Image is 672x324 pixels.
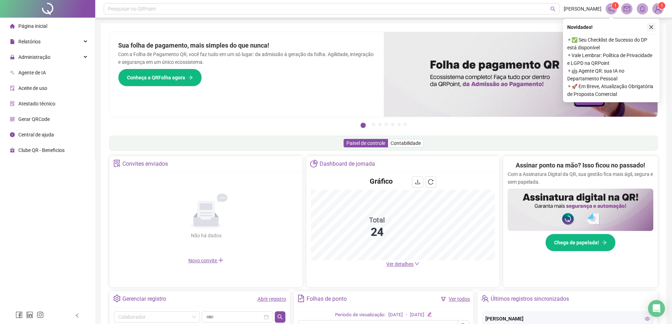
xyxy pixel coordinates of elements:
[567,67,655,82] span: ⚬ 🤖 Agente QR: sua IA no Departamento Pessoal
[485,315,650,323] div: [PERSON_NAME]
[428,179,434,185] span: reload
[18,101,55,106] span: Atestado técnico
[449,296,470,302] a: Ver todos
[372,123,375,126] button: 2
[658,2,665,9] sup: Atualize o seu contato no menu Meus Dados
[320,158,375,170] div: Dashboard de jornada
[614,3,617,8] span: 1
[481,295,489,302] span: team
[391,123,394,126] button: 5
[10,101,15,106] span: solution
[567,36,655,51] span: ⚬ ✅ Seu Checklist de Sucesso do DP está disponível
[10,132,15,137] span: info-circle
[18,23,47,29] span: Página inicial
[10,55,15,60] span: lock
[378,123,382,126] button: 3
[385,123,388,126] button: 4
[441,297,446,301] span: filter
[414,261,419,266] span: down
[335,311,386,319] div: Período de visualização:
[645,316,650,321] span: eye
[18,132,54,137] span: Central de ajuda
[386,261,413,267] span: Ver detalhes
[307,293,347,305] div: Folhas de ponto
[18,39,41,44] span: Relatórios
[113,295,121,302] span: setting
[188,75,193,80] span: arrow-right
[26,311,33,318] span: linkedin
[18,70,46,75] span: Agente de IA
[310,160,317,167] span: pie-chart
[545,234,616,251] button: Chega de papelada!
[113,160,121,167] span: solution
[75,313,80,318] span: left
[370,176,393,186] h4: Gráfico
[567,23,593,31] span: Novidades !
[612,2,619,9] sup: 1
[384,32,658,117] img: banner%2F8d14a306-6205-4263-8e5b-06e9a85ad873.png
[388,311,403,319] div: [DATE]
[661,3,663,8] span: 1
[118,41,375,50] h2: Sua folha de pagamento, mais simples do que nunca!
[18,54,50,60] span: Administração
[397,123,401,126] button: 6
[649,25,654,30] span: close
[277,314,283,320] span: search
[118,69,202,86] button: Conheça a QRFolha agora
[406,311,407,319] div: -
[10,148,15,153] span: gift
[564,5,601,13] span: [PERSON_NAME]
[346,140,385,146] span: Painel de controle
[188,258,224,263] span: Novo convite
[218,257,224,263] span: plus
[37,311,44,318] span: instagram
[508,189,653,231] img: banner%2F02c71560-61a6-44d4-94b9-c8ab97240462.png
[386,261,419,267] a: Ver detalhes down
[391,140,421,146] span: Contabilidade
[127,74,185,81] span: Conheça a QRFolha agora
[174,232,238,239] div: Não há dados
[653,4,663,14] img: 82411
[648,300,665,317] div: Open Intercom Messenger
[10,24,15,29] span: home
[554,239,599,246] span: Chega de papelada!
[639,6,646,12] span: bell
[608,6,615,12] span: notification
[18,147,65,153] span: Clube QR - Beneficios
[122,293,166,305] div: Gerenciar registro
[410,311,424,319] div: [DATE]
[118,50,375,66] p: Com a Folha de Pagamento QR, você faz tudo em um só lugar: da admissão à geração da folha. Agilid...
[18,85,47,91] span: Aceite de uso
[415,179,420,185] span: download
[491,293,569,305] div: Últimos registros sincronizados
[16,311,23,318] span: facebook
[122,158,168,170] div: Convites enviados
[567,82,655,98] span: ⚬ 🚀 Em Breve, Atualização Obrigatória de Proposta Comercial
[427,312,432,317] span: edit
[508,170,653,186] p: Com a Assinatura Digital da QR, sua gestão fica mais ágil, segura e sem papelada.
[361,123,366,128] button: 1
[297,295,305,302] span: file-text
[404,123,407,126] button: 7
[624,6,630,12] span: mail
[602,240,607,245] span: arrow-right
[516,160,645,170] h2: Assinar ponto na mão? Isso ficou no passado!
[10,86,15,91] span: audit
[567,51,655,67] span: ⚬ Vale Lembrar: Política de Privacidade e LGPD na QRPoint
[258,296,286,302] a: Abrir registro
[550,6,556,12] span: search
[18,116,50,122] span: Gerar QRCode
[10,117,15,122] span: qrcode
[10,39,15,44] span: file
